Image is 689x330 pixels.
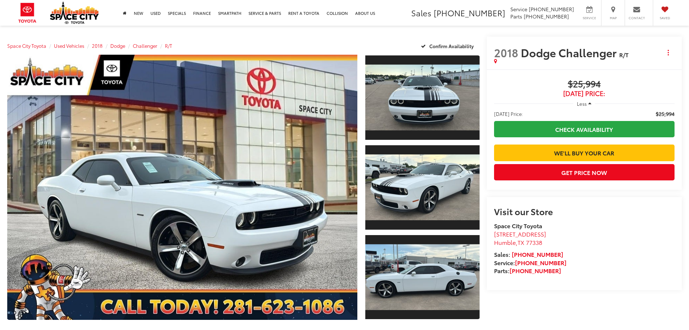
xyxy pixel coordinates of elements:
a: Challenger [133,42,157,49]
img: 2018 Dodge Challenger R/T [4,53,361,321]
h2: Visit our Store [494,206,675,216]
img: 2018 Dodge Challenger R/T [364,155,480,220]
span: $25,994 [494,79,675,90]
img: 2018 Dodge Challenger R/T [364,244,480,310]
span: $25,994 [656,110,675,117]
a: [STREET_ADDRESS] Humble,TX 77338 [494,230,546,246]
a: Expand Photo 2 [365,145,480,230]
a: Space City Toyota [7,42,46,49]
button: Confirm Availability [417,39,480,52]
span: [PHONE_NUMBER] [529,5,574,13]
span: dropdown dots [668,50,669,55]
a: Expand Photo 0 [7,55,357,320]
span: Saved [657,16,673,20]
span: R/T [619,50,629,59]
span: 2018 [494,45,518,60]
strong: Service: [494,258,566,267]
span: [PHONE_NUMBER] [524,13,569,20]
span: Dodge Challenger [521,45,619,60]
a: [PHONE_NUMBER] [515,258,566,267]
span: Confirm Availability [429,43,474,49]
span: Less [577,100,587,107]
a: Used Vehicles [54,42,84,49]
a: Expand Photo 3 [365,234,480,320]
span: Service [510,5,527,13]
strong: Space City Toyota [494,221,542,230]
span: 77338 [526,238,542,246]
a: Expand Photo 1 [365,55,480,141]
span: Map [605,16,621,20]
span: Parts [510,13,522,20]
span: Sales: [494,250,510,258]
span: [STREET_ADDRESS] [494,230,546,238]
span: [PHONE_NUMBER] [434,7,505,18]
span: [DATE] Price: [494,110,523,117]
strong: Parts: [494,266,561,275]
span: TX [518,238,524,246]
button: Get Price Now [494,164,675,180]
img: Space City Toyota [50,1,99,24]
a: Dodge [110,42,125,49]
span: Humble [494,238,516,246]
span: , [494,238,542,246]
span: Service [581,16,597,20]
span: [DATE] Price: [494,90,675,97]
img: 2018 Dodge Challenger R/T [364,65,480,130]
a: R/T [165,42,172,49]
span: Contact [629,16,645,20]
span: Sales [411,7,431,18]
button: Actions [662,46,675,59]
button: Less [573,97,595,110]
a: 2018 [92,42,103,49]
a: [PHONE_NUMBER] [510,266,561,275]
a: [PHONE_NUMBER] [512,250,563,258]
a: We'll Buy Your Car [494,145,675,161]
a: Check Availability [494,121,675,137]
